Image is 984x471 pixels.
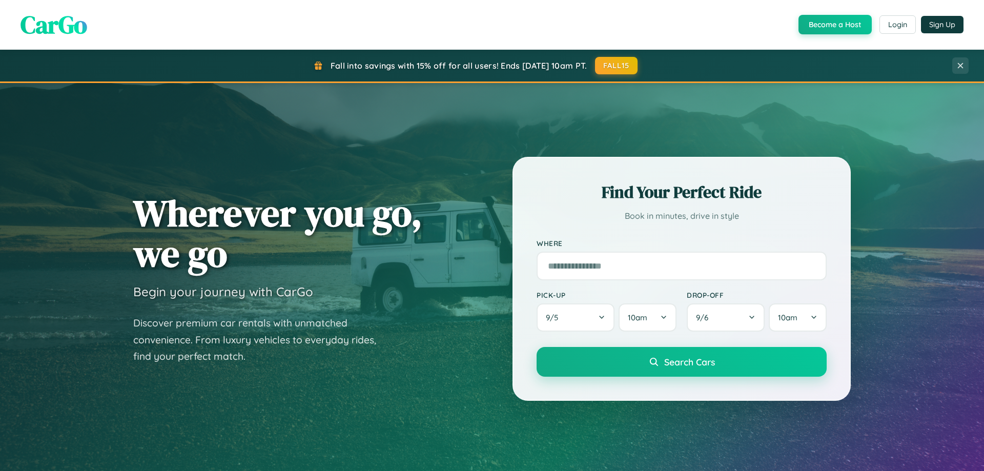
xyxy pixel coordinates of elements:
[628,313,647,322] span: 10am
[879,15,916,34] button: Login
[798,15,872,34] button: Become a Host
[778,313,797,322] span: 10am
[769,303,827,332] button: 10am
[619,303,676,332] button: 10am
[687,303,765,332] button: 9/6
[537,291,676,299] label: Pick-up
[921,16,963,33] button: Sign Up
[331,60,587,71] span: Fall into savings with 15% off for all users! Ends [DATE] 10am PT.
[546,313,563,322] span: 9 / 5
[696,313,713,322] span: 9 / 6
[133,193,422,274] h1: Wherever you go, we go
[537,239,827,248] label: Where
[595,57,638,74] button: FALL15
[537,181,827,203] h2: Find Your Perfect Ride
[537,347,827,377] button: Search Cars
[687,291,827,299] label: Drop-off
[133,284,313,299] h3: Begin your journey with CarGo
[537,303,614,332] button: 9/5
[664,356,715,367] span: Search Cars
[133,315,389,365] p: Discover premium car rentals with unmatched convenience. From luxury vehicles to everyday rides, ...
[20,8,87,42] span: CarGo
[537,209,827,223] p: Book in minutes, drive in style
